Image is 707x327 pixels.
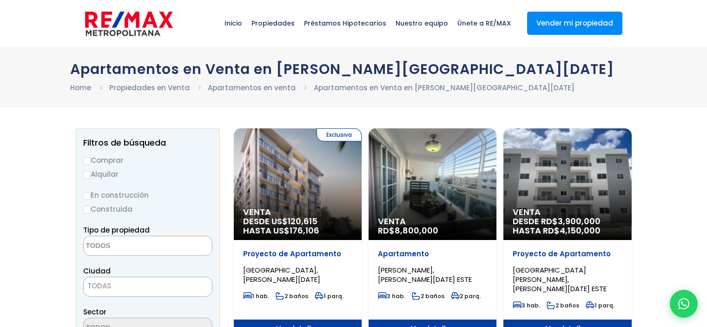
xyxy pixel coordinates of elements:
a: Propiedades en Venta [109,83,190,93]
label: Comprar [83,154,212,166]
span: Únete a RE/MAX [453,9,515,37]
span: Venta [378,217,487,226]
a: Vender mi propiedad [527,12,622,35]
span: 176,106 [290,225,319,236]
span: 2 baños [412,292,444,300]
img: remax-metropolitana-logo [85,10,173,38]
label: Construida [83,203,212,215]
span: Préstamos Hipotecarios [299,9,391,37]
span: TODAS [87,281,111,291]
span: 120,615 [288,215,317,227]
span: 2 parq. [451,292,481,300]
p: Proyecto de Apartamento [513,249,622,259]
input: En construcción [83,192,91,200]
span: [GEOGRAPHIC_DATA], [PERSON_NAME][DATE] [243,265,320,284]
span: Propiedades [247,9,299,37]
span: [GEOGRAPHIC_DATA][PERSON_NAME], [PERSON_NAME][DATE] ESTE [513,265,607,294]
span: Nuestro equipo [391,9,453,37]
span: [PERSON_NAME], [PERSON_NAME][DATE] ESTE [378,265,472,284]
input: Construida [83,206,91,214]
span: 2 baños [276,292,308,300]
h1: Apartamentos en Venta en [PERSON_NAME][GEOGRAPHIC_DATA][DATE] [70,61,637,77]
span: TODAS [84,280,212,293]
span: 2 baños [547,301,579,309]
span: 3 hab. [513,301,540,309]
a: Home [70,83,91,93]
span: Venta [513,207,622,217]
span: 8,800,000 [395,225,438,236]
span: RD$ [378,225,438,236]
span: HASTA US$ [243,226,352,235]
span: Inicio [220,9,247,37]
li: Apartamentos en Venta en [PERSON_NAME][GEOGRAPHIC_DATA][DATE] [314,82,575,93]
span: 3,900,000 [558,215,601,227]
label: En construcción [83,189,212,201]
span: DESDE RD$ [513,217,622,235]
span: Venta [243,207,352,217]
span: 1 parq. [586,301,614,309]
span: Sector [83,307,106,317]
span: 1 hab. [243,292,269,300]
span: HASTA RD$ [513,226,622,235]
span: 4,150,000 [560,225,601,236]
a: Apartamentos en venta [208,83,296,93]
label: Alquilar [83,168,212,180]
span: Ciudad [83,266,111,276]
input: Comprar [83,157,91,165]
p: Apartamento [378,249,487,259]
span: 1 parq. [315,292,344,300]
h2: Filtros de búsqueda [83,138,212,147]
span: Tipo de propiedad [83,225,150,235]
span: DESDE US$ [243,217,352,235]
textarea: Search [84,236,174,256]
input: Alquilar [83,171,91,179]
p: Proyecto de Apartamento [243,249,352,259]
span: 3 hab. [378,292,405,300]
span: TODAS [83,277,212,297]
span: Exclusiva [317,128,362,141]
